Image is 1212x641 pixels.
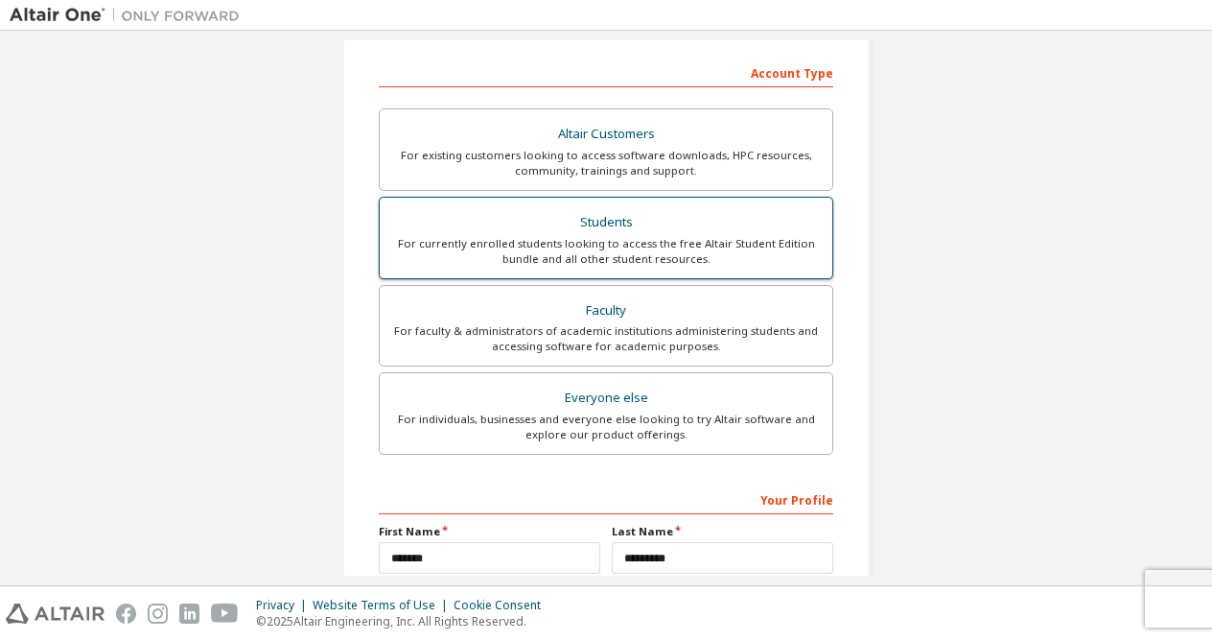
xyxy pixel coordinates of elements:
[379,484,833,514] div: Your Profile
[256,613,552,629] p: © 2025 Altair Engineering, Inc. All Rights Reserved.
[10,6,249,25] img: Altair One
[612,524,833,539] label: Last Name
[179,604,199,624] img: linkedin.svg
[256,598,313,613] div: Privacy
[116,604,136,624] img: facebook.svg
[6,604,105,624] img: altair_logo.svg
[211,604,239,624] img: youtube.svg
[391,412,821,442] div: For individuals, businesses and everyone else looking to try Altair software and explore our prod...
[391,209,821,236] div: Students
[379,57,833,87] div: Account Type
[391,297,821,324] div: Faculty
[148,604,168,624] img: instagram.svg
[313,598,454,613] div: Website Terms of Use
[379,524,600,539] label: First Name
[391,121,821,148] div: Altair Customers
[391,323,821,354] div: For faculty & administrators of academic institutions administering students and accessing softwa...
[391,385,821,412] div: Everyone else
[391,148,821,178] div: For existing customers looking to access software downloads, HPC resources, community, trainings ...
[454,598,552,613] div: Cookie Consent
[391,236,821,267] div: For currently enrolled students looking to access the free Altair Student Edition bundle and all ...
